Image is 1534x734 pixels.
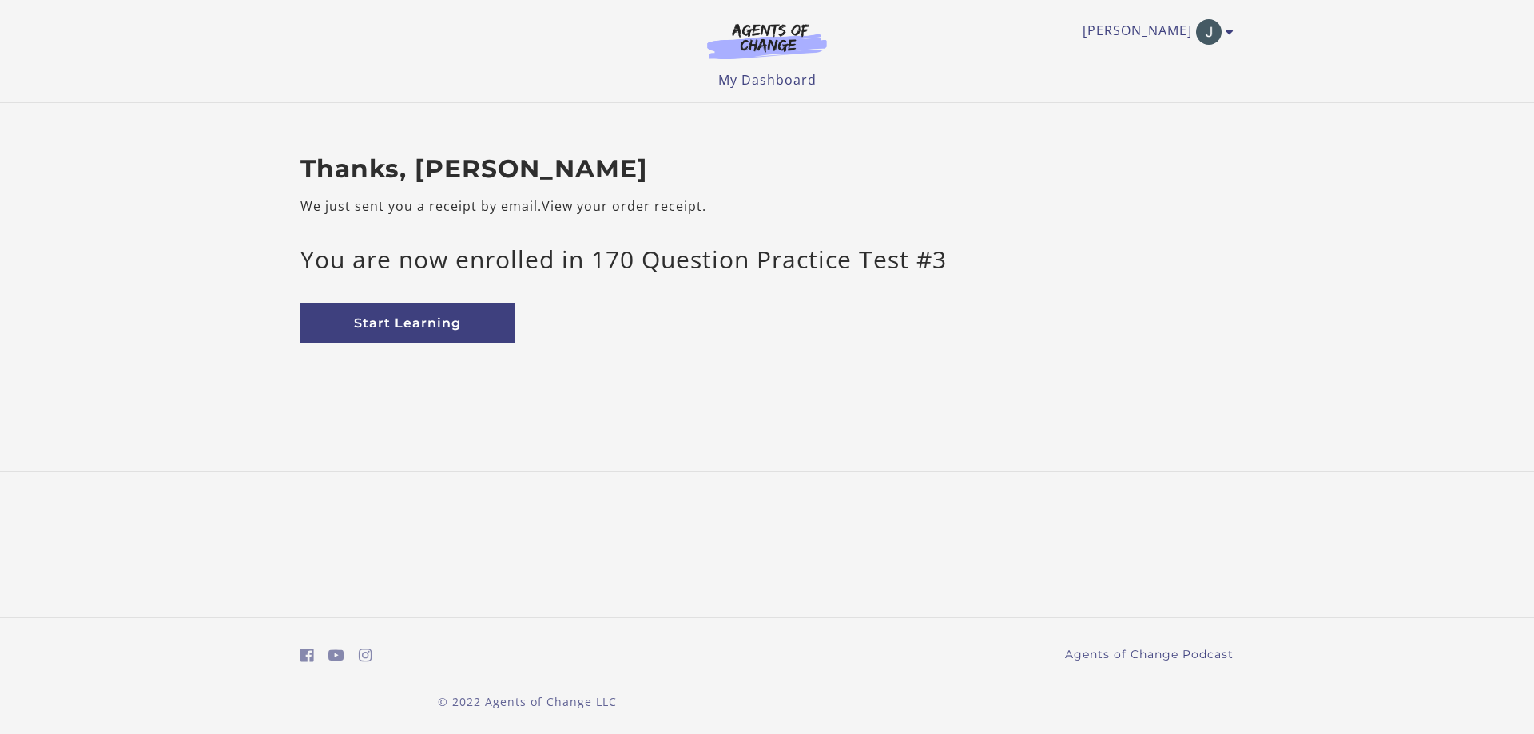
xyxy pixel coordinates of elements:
img: Agents of Change Logo [690,22,844,59]
a: Agents of Change Podcast [1065,646,1234,663]
i: https://www.facebook.com/groups/aswbtestprep (Open in a new window) [300,648,314,663]
p: We just sent you a receipt by email. [300,196,1234,216]
a: https://www.instagram.com/agentsofchangeprep/ (Open in a new window) [359,644,372,667]
p: You are now enrolled in 170 Question Practice Test #3 [300,241,1234,277]
a: My Dashboard [718,71,817,89]
a: Start Learning [300,303,515,343]
h2: Thanks, [PERSON_NAME] [300,154,1234,184]
i: https://www.youtube.com/c/AgentsofChangeTestPrepbyMeaganMitchell (Open in a new window) [328,648,344,663]
p: © 2022 Agents of Change LLC [300,693,754,710]
a: https://www.facebook.com/groups/aswbtestprep (Open in a new window) [300,644,314,667]
a: View your order receipt. [542,197,706,215]
a: Toggle menu [1083,19,1226,45]
a: https://www.youtube.com/c/AgentsofChangeTestPrepbyMeaganMitchell (Open in a new window) [328,644,344,667]
i: https://www.instagram.com/agentsofchangeprep/ (Open in a new window) [359,648,372,663]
